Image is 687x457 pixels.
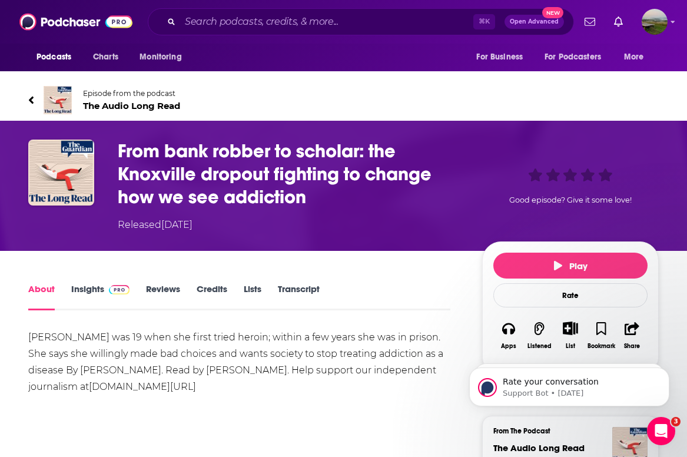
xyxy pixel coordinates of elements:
span: Open Advanced [510,19,559,25]
input: Search podcasts, credits, & more... [180,12,473,31]
a: [DOMAIN_NAME][URL] [89,381,196,392]
span: Logged in as hlrobbins [642,9,668,35]
span: New [542,7,563,18]
a: About [28,283,55,310]
iframe: Intercom notifications message [452,343,687,425]
button: Listened [524,314,555,357]
span: For Podcasters [545,49,601,65]
span: Good episode? Give it some love! [509,196,632,204]
span: Monitoring [140,49,181,65]
span: The Audio Long Read [83,100,180,111]
span: 3 [671,417,681,426]
button: open menu [28,46,87,68]
button: Apps [493,314,524,357]
div: [PERSON_NAME] was 19 when she first tried heroin; within a few years she was in prison. She says ... [28,329,450,395]
iframe: Intercom live chat [647,417,675,445]
a: Charts [85,46,125,68]
span: More [624,49,644,65]
button: Share [617,314,648,357]
img: The Audio Long Read [44,86,72,114]
button: Show profile menu [642,9,668,35]
h3: From The Podcast [493,427,638,435]
button: open menu [537,46,618,68]
a: InsightsPodchaser Pro [71,283,130,310]
img: User Profile [642,9,668,35]
a: The Audio Long Read [493,442,585,453]
img: Podchaser Pro [109,285,130,294]
button: Play [493,253,648,279]
span: For Business [476,49,523,65]
img: Podchaser - Follow, Share and Rate Podcasts [19,11,132,33]
div: Show More ButtonList [555,314,586,357]
span: Play [554,260,588,271]
a: Show notifications dropdown [580,12,600,32]
button: Show More Button [558,322,582,335]
div: Search podcasts, credits, & more... [148,8,574,35]
a: Lists [244,283,261,310]
button: open menu [616,46,659,68]
div: Released [DATE] [118,218,193,232]
img: From bank robber to scholar: the Knoxville dropout fighting to change how we see addiction [28,140,94,206]
a: Credits [197,283,227,310]
button: open menu [131,46,197,68]
h1: From bank robber to scholar: the Knoxville dropout fighting to change how we see addiction [118,140,463,208]
button: Open AdvancedNew [505,15,564,29]
a: The Audio Long ReadEpisode from the podcastThe Audio Long Read [28,86,659,114]
span: Episode from the podcast [83,89,180,98]
a: Transcript [278,283,320,310]
a: Reviews [146,283,180,310]
span: Charts [93,49,118,65]
a: Show notifications dropdown [609,12,628,32]
button: Bookmark [586,314,616,357]
span: Podcasts [36,49,71,65]
button: open menu [468,46,537,68]
div: Rate [493,283,648,307]
span: ⌘ K [473,14,495,29]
